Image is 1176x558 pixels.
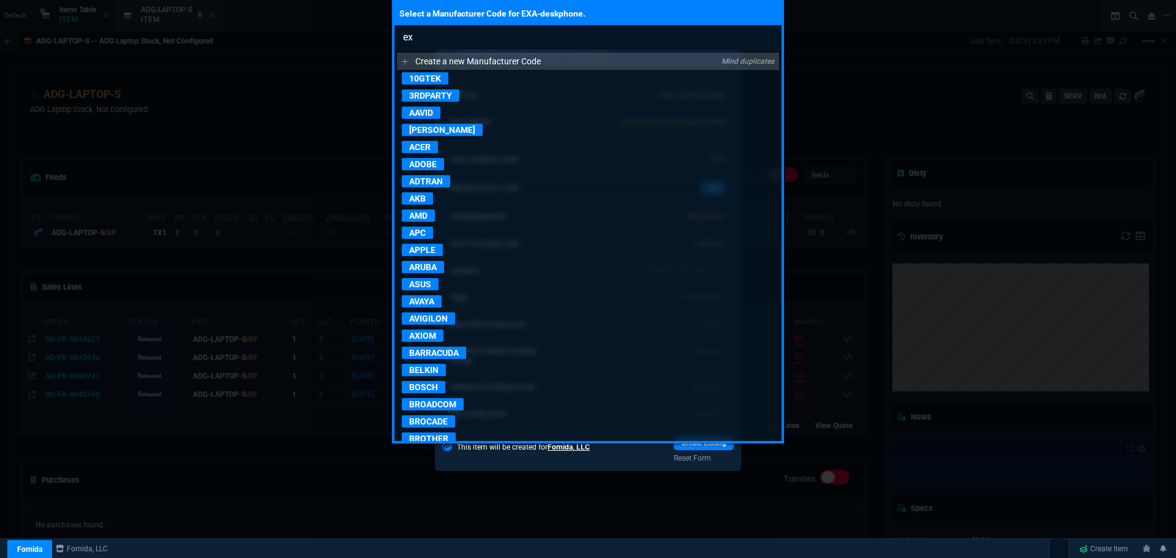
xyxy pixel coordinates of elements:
p: AXIOM [402,330,443,342]
p: AMD [402,209,435,222]
p: [PERSON_NAME] [402,124,483,136]
p: Create a new Manufacturer Code [415,55,541,67]
p: BELKIN [402,364,446,376]
p: ACER [402,141,438,153]
p: 3RDPARTY [402,89,459,102]
p: ASUS [402,278,439,290]
p: ADOBE [402,158,444,170]
a: msbcCompanyName [52,543,111,554]
p: ADTRAN [402,175,450,187]
p: ARUBA [402,261,444,273]
input: Search... [394,25,782,50]
p: BROADCOM [402,398,464,410]
p: AVIGILON [402,312,455,325]
p: Select a Manufacturer Code for EXA-deskphone. [394,2,782,25]
p: BROCADE [402,415,455,428]
p: BARRACUDA [402,347,466,359]
p: AAVID [402,107,440,119]
p: AVAYA [402,295,442,307]
p: AKB [402,192,433,205]
p: 10GTEK [402,72,448,85]
p: BOSCH [402,381,445,393]
p: APPLE [402,244,443,256]
p: BROTHER [402,432,456,445]
a: Create Item [1074,540,1133,558]
p: APC [402,227,433,239]
p: Mind duplicates [722,56,774,66]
